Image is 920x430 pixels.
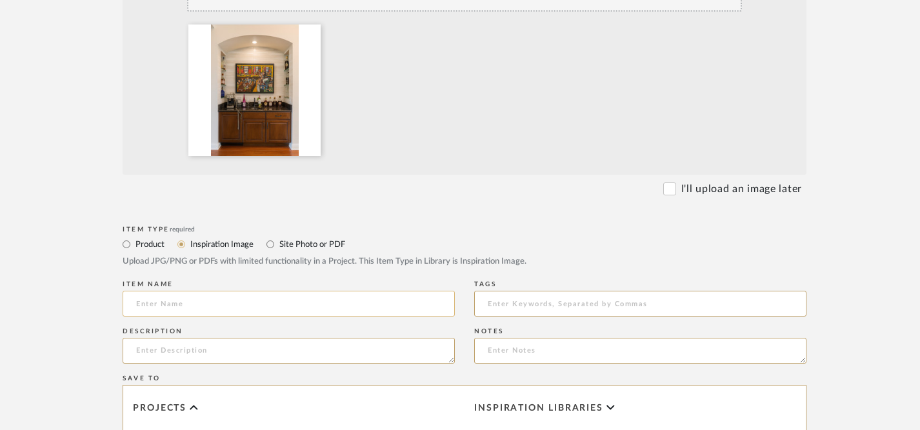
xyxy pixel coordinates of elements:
div: Upload JPG/PNG or PDFs with limited functionality in a Project. This Item Type in Library is Insp... [123,255,806,268]
mat-radio-group: Select item type [123,236,806,252]
div: Description [123,327,455,335]
div: Item name [123,280,455,288]
div: Notes [474,327,806,335]
div: Save To [123,375,806,382]
label: Inspiration Image [189,237,254,251]
div: Tags [474,280,806,288]
span: Projects [133,403,186,414]
span: Inspiration libraries [474,403,603,414]
input: Enter Name [123,291,455,317]
label: Site Photo or PDF [278,237,345,251]
div: Item Type [123,226,806,233]
input: Enter Keywords, Separated by Commas [474,291,806,317]
label: I'll upload an image later [681,181,802,197]
label: Product [134,237,165,251]
span: required [170,226,195,233]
